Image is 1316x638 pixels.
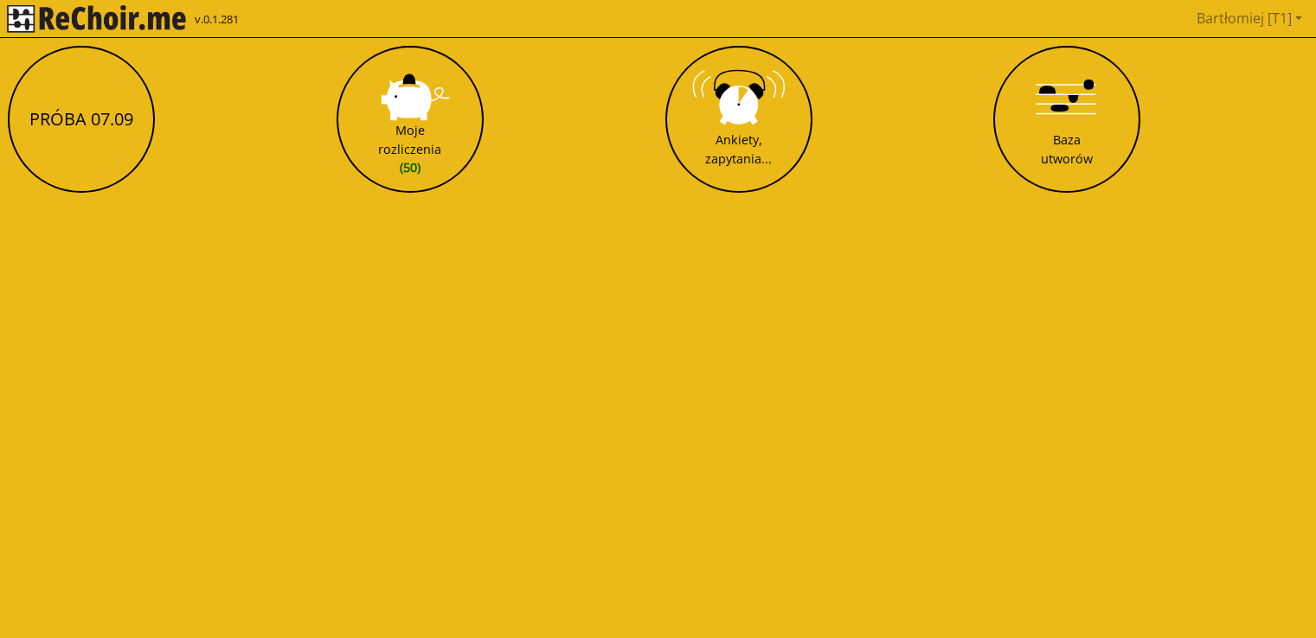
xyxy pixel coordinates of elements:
[7,5,186,33] img: rekłajer mi
[337,46,484,193] button: Moje rozliczenia(50)
[378,158,441,177] span: (50)
[8,46,155,193] button: PRÓBA 07.09
[993,46,1140,193] button: Baza utworów
[1041,131,1093,168] div: Baza utworów
[705,131,772,168] div: Ankiety, zapytania...
[1190,1,1309,35] a: Bartłomiej [T1]
[195,11,239,29] span: v.0.1.281
[378,121,441,177] div: Moje rozliczenia
[665,46,812,193] button: Ankiety, zapytania...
